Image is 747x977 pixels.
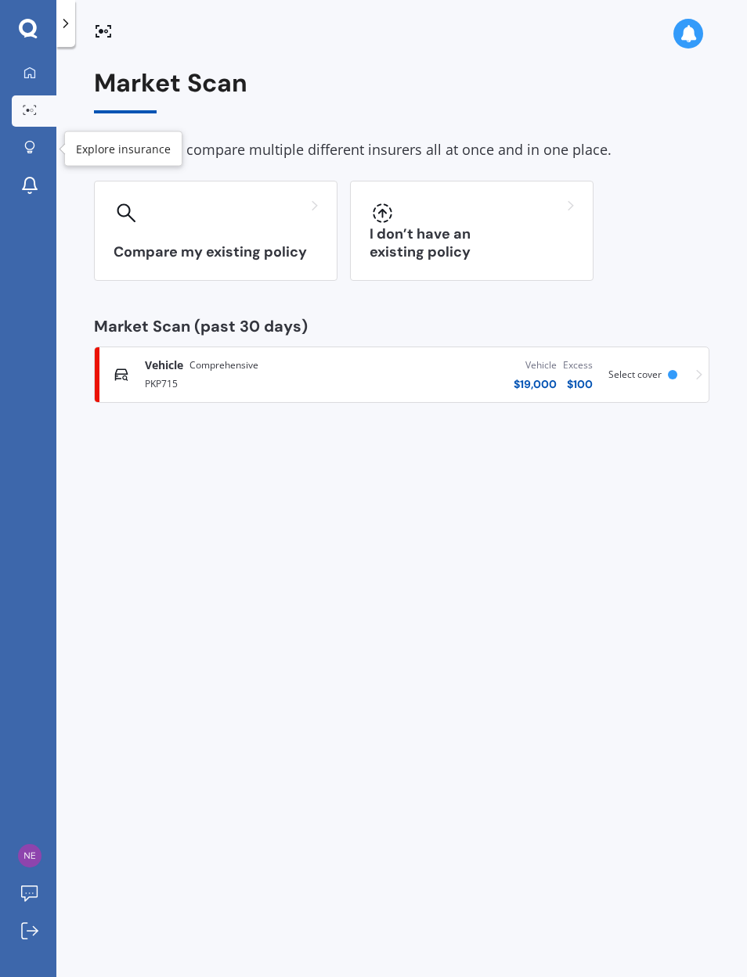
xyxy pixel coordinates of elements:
div: Market Scan (past 30 days) [94,318,709,334]
span: Comprehensive [189,357,258,373]
span: Select cover [608,368,662,381]
div: Allows you to compare multiple different insurers all at once and in one place. [94,138,709,162]
div: Market Scan [94,69,709,113]
div: Excess [563,357,593,373]
h3: Compare my existing policy [114,243,318,261]
div: $ 100 [563,376,593,392]
span: Vehicle [145,357,183,373]
div: Explore insurance [76,141,171,156]
h3: I don’t have an existing policy [370,225,574,261]
img: abc1c17f647d08d20c3f472407c1f601 [18,844,41,867]
a: VehicleComprehensivePKP715Vehicle$19,000Excess$100Select cover [94,347,709,403]
div: PKP715 [145,373,355,392]
div: $ 19,000 [514,376,557,392]
div: Vehicle [514,357,557,373]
